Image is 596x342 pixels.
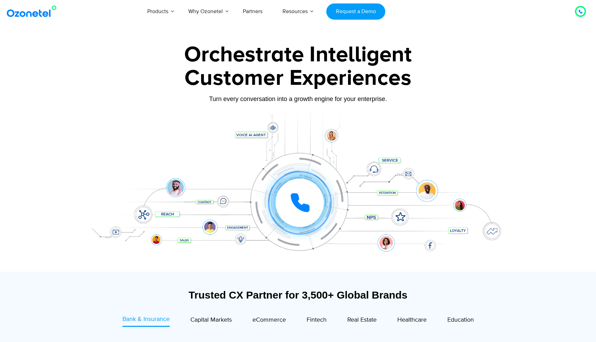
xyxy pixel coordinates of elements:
[82,44,514,66] div: Orchestrate Intelligent
[122,315,170,327] a: Bank & Insurance
[307,315,327,327] a: Fintech
[82,62,514,95] div: Customer Experiences
[326,3,385,20] a: Request a Demo
[447,316,474,324] span: Education
[122,315,170,323] span: Bank & Insurance
[347,316,377,324] span: Real Estate
[86,289,510,301] div: Trusted CX Partner for 3,500+ Global Brands
[397,315,427,327] a: Healthcare
[252,315,286,327] a: eCommerce
[447,315,474,327] a: Education
[190,315,232,327] a: Capital Markets
[397,316,427,324] span: Healthcare
[190,316,232,324] span: Capital Markets
[307,316,327,324] span: Fintech
[347,315,377,327] a: Real Estate
[252,316,286,324] span: eCommerce
[82,95,514,103] div: Turn every conversation into a growth engine for your enterprise.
